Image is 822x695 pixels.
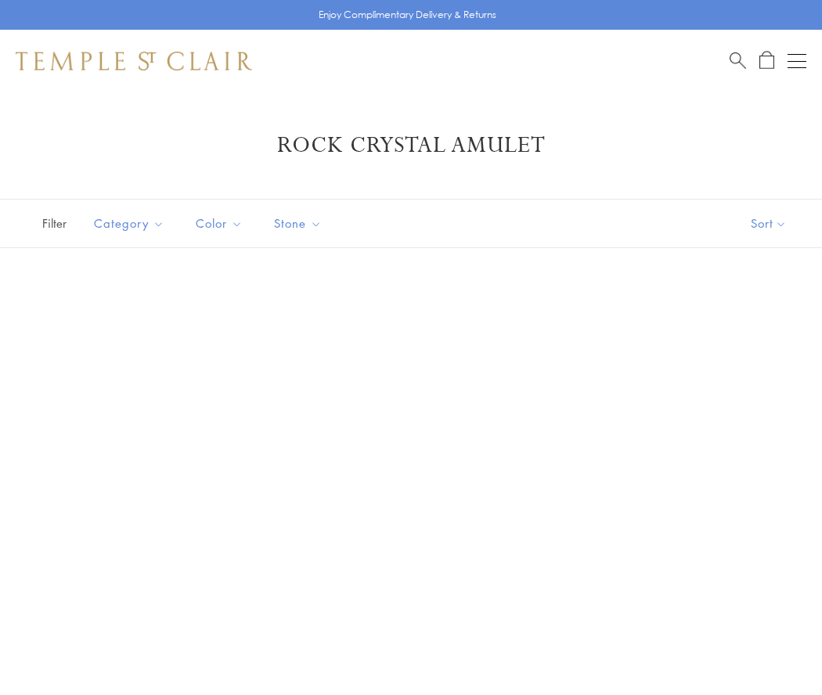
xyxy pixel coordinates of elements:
[16,52,252,70] img: Temple St. Clair
[788,52,806,70] button: Open navigation
[188,214,254,233] span: Color
[184,206,254,241] button: Color
[262,206,333,241] button: Stone
[759,51,774,70] a: Open Shopping Bag
[82,206,176,241] button: Category
[266,214,333,233] span: Stone
[730,51,746,70] a: Search
[716,200,822,247] button: Show sort by
[39,131,783,160] h1: Rock Crystal Amulet
[319,7,496,23] p: Enjoy Complimentary Delivery & Returns
[86,214,176,233] span: Category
